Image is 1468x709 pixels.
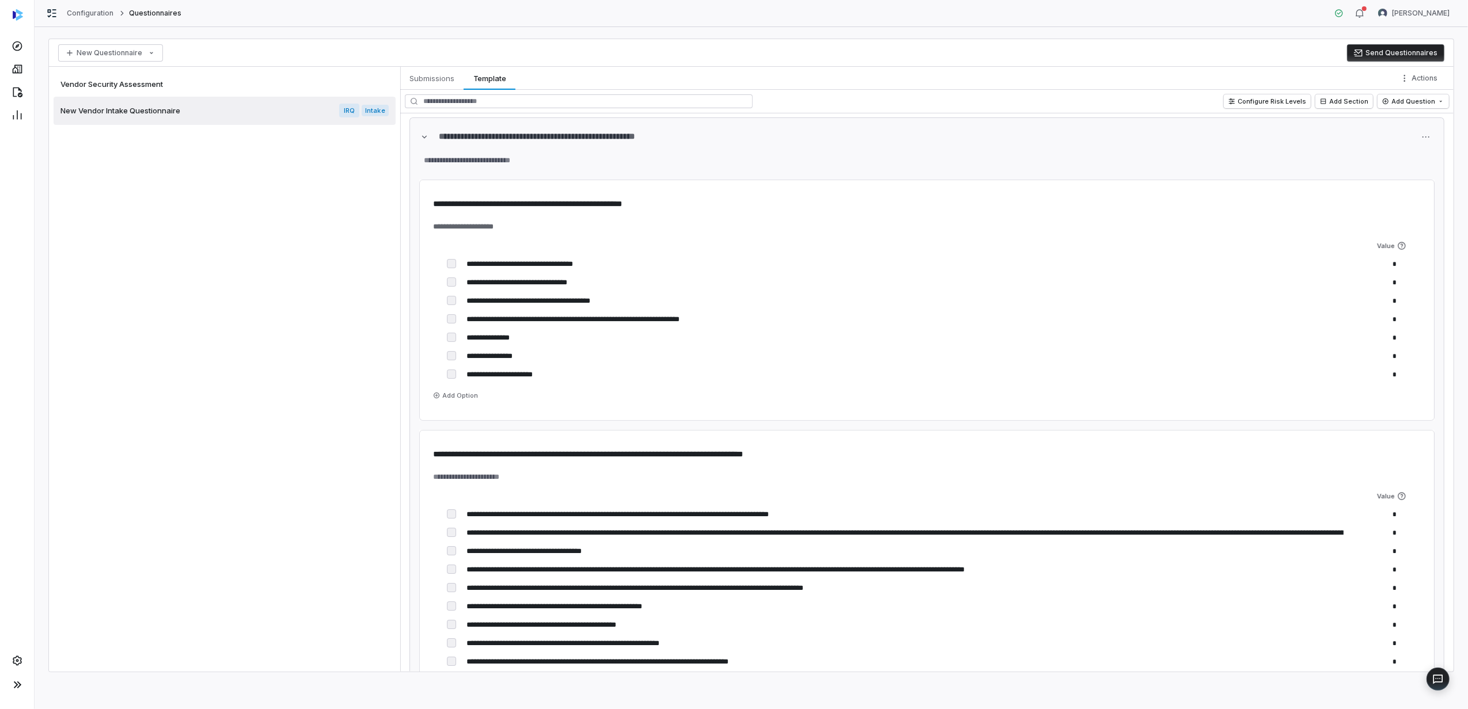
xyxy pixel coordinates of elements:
[1377,241,1423,250] span: Value
[1397,70,1444,87] button: More actions
[67,9,114,18] a: Configuration
[129,9,182,18] span: Questionnaires
[1315,94,1373,108] button: Add Section
[1378,94,1449,108] button: Add Question
[54,97,396,125] a: New Vendor Intake QuestionnaireIRQIntake
[13,9,23,21] img: svg%3e
[1224,94,1311,108] button: Configure Risk Levels
[1347,44,1444,62] button: Send Questionnaires
[1378,9,1387,18] img: Brian Anderson avatar
[339,104,359,117] span: IRQ
[428,388,483,402] button: Add Option
[405,71,459,86] span: Submissions
[60,79,163,89] span: Vendor Security Assessment
[54,71,396,97] a: Vendor Security Assessment
[362,105,388,116] span: Intake
[1371,5,1456,22] button: Brian Anderson avatar[PERSON_NAME]
[60,105,180,116] span: New Vendor Intake Questionnaire
[58,44,163,62] button: New Questionnaire
[1392,9,1450,18] span: [PERSON_NAME]
[469,71,511,86] span: Template
[1377,491,1423,501] span: Value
